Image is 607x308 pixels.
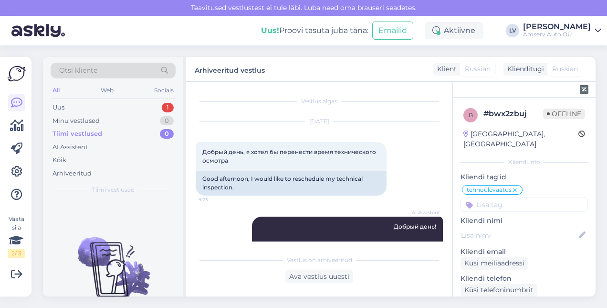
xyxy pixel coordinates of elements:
[196,97,443,106] div: Vestlus algas
[92,186,135,194] span: Tiimi vestlused
[460,198,588,212] input: Lisa tag
[506,24,519,37] div: LV
[523,31,591,38] div: Amserv Auto OÜ
[59,66,97,76] span: Otsi kliente
[160,129,174,139] div: 0
[433,64,457,74] div: Klient
[404,209,440,216] span: AI Assistent
[43,220,183,306] img: No chats
[52,103,64,112] div: Uus
[287,256,352,264] span: Vestlus on arhiveeritud
[425,22,483,39] div: Aktiivne
[261,26,279,35] b: Uus!
[199,196,234,203] span: 9:23
[8,65,26,83] img: Askly Logo
[463,129,578,149] div: [GEOGRAPHIC_DATA], [GEOGRAPHIC_DATA]
[469,111,473,119] span: b
[52,143,88,152] div: AI Assistent
[160,116,174,126] div: 0
[460,257,528,270] div: Küsi meiliaadressi
[8,215,25,258] div: Vaata siia
[8,249,25,258] div: 2 / 3
[195,63,265,76] label: Arhiveeritud vestlus
[523,23,591,31] div: [PERSON_NAME]
[99,84,115,97] div: Web
[460,172,588,182] p: Kliendi tag'id
[483,108,543,120] div: # bwx2zbuj
[162,103,174,112] div: 1
[460,274,588,284] p: Kliendi telefon
[523,23,601,38] a: [PERSON_NAME]Amserv Auto OÜ
[543,109,585,119] span: Offline
[52,116,100,126] div: Minu vestlused
[460,247,588,257] p: Kliendi email
[460,158,588,166] div: Kliendi info
[503,64,544,74] div: Klienditugi
[196,171,387,196] div: Good afternoon, I would like to reschedule my technical inspection.
[285,270,353,283] div: Ava vestlus uuesti
[465,64,491,74] span: Russian
[372,22,413,40] button: Emailid
[51,84,62,97] div: All
[261,25,368,36] div: Proovi tasuta juba täna:
[152,84,176,97] div: Socials
[580,85,588,94] img: zendesk
[460,216,588,226] p: Kliendi nimi
[552,64,578,74] span: Russian
[52,169,92,178] div: Arhiveeritud
[202,148,377,164] span: Добрый день, я хотел бы перенести время технического осмотра
[52,155,66,165] div: Kõik
[52,129,102,139] div: Tiimi vestlused
[467,187,512,193] span: tehnoülevaatus
[460,284,537,297] div: Küsi telefoninumbrit
[461,230,577,241] input: Lisa nimi
[196,117,443,126] div: [DATE]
